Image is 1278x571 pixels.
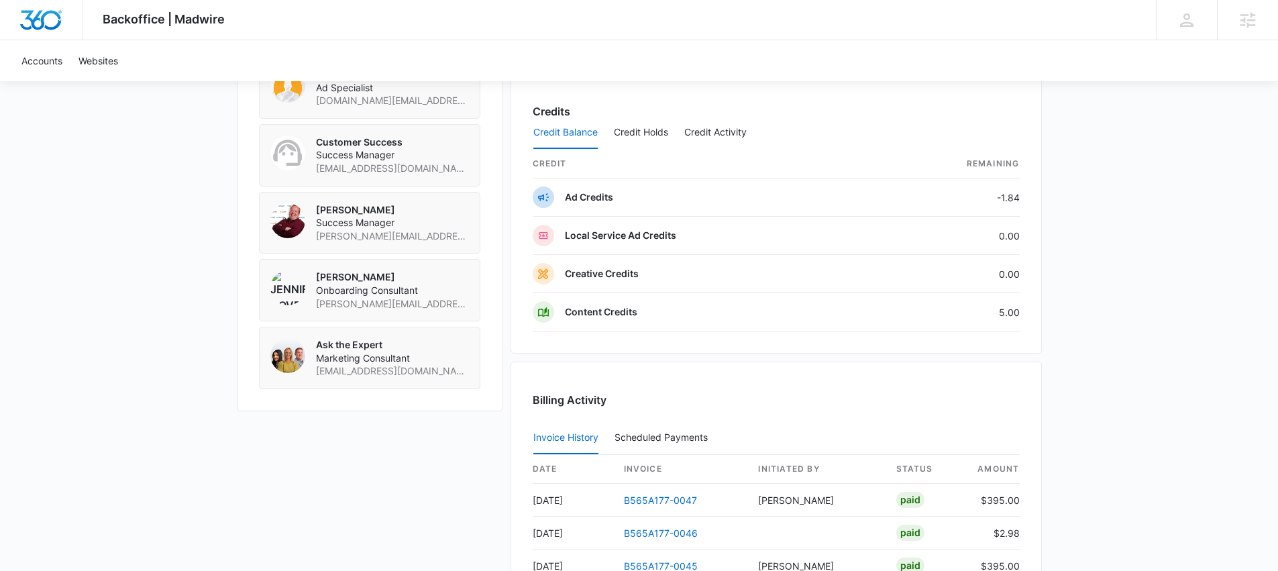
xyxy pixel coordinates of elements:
p: Ask the Expert [316,338,469,352]
button: Credit Holds [614,117,668,149]
p: [PERSON_NAME] [316,203,469,217]
td: $395.00 [966,484,1020,517]
span: Success Manager [316,148,469,162]
p: Local Service Ad Credits [565,229,676,242]
button: Credit Activity [684,117,747,149]
button: Invoice History [533,422,598,454]
span: [DOMAIN_NAME][EMAIL_ADDRESS][DOMAIN_NAME] [316,94,469,107]
p: Content Credits [565,305,637,319]
a: Accounts [13,40,70,81]
td: 5.00 [877,293,1020,331]
span: Backoffice | Madwire [103,12,225,26]
th: date [533,455,613,484]
p: Customer Success [316,136,469,149]
a: Websites [70,40,126,81]
span: [PERSON_NAME][EMAIL_ADDRESS][DOMAIN_NAME] [316,297,469,311]
img: Ask the Expert [270,338,305,373]
td: [PERSON_NAME] [747,484,885,517]
span: Ad Specialist [316,81,469,95]
td: -1.84 [877,178,1020,217]
td: 0.00 [877,217,1020,255]
h3: Credits [533,103,570,119]
th: credit [533,150,877,178]
span: [PERSON_NAME][EMAIL_ADDRESS][DOMAIN_NAME] [316,229,469,243]
div: Paid [896,492,924,508]
td: $2.98 [966,517,1020,550]
p: [PERSON_NAME] [316,270,469,284]
a: B565A177-0047 [624,495,697,506]
div: Scheduled Payments [615,433,713,442]
h3: Billing Activity [533,392,1020,408]
span: [EMAIL_ADDRESS][DOMAIN_NAME] [316,364,469,378]
p: Creative Credits [565,267,639,280]
a: B565A177-0046 [624,527,698,539]
th: Remaining [877,150,1020,178]
span: Onboarding Consultant [316,284,469,297]
th: Initiated By [747,455,885,484]
th: status [886,455,966,484]
td: [DATE] [533,484,613,517]
td: [DATE] [533,517,613,550]
td: 0.00 [877,255,1020,293]
span: Success Manager [316,216,469,229]
img: Customer Success [270,136,305,170]
span: Marketing Consultant [316,352,469,365]
img: Jennifer Cover [270,270,305,305]
div: Paid [896,525,924,541]
th: amount [966,455,1020,484]
span: [EMAIL_ADDRESS][DOMAIN_NAME] [316,162,469,175]
img: Thor Other [270,68,305,103]
th: invoice [613,455,748,484]
img: Terry Crowley [270,203,305,238]
p: Ad Credits [565,191,613,204]
button: Credit Balance [533,117,598,149]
